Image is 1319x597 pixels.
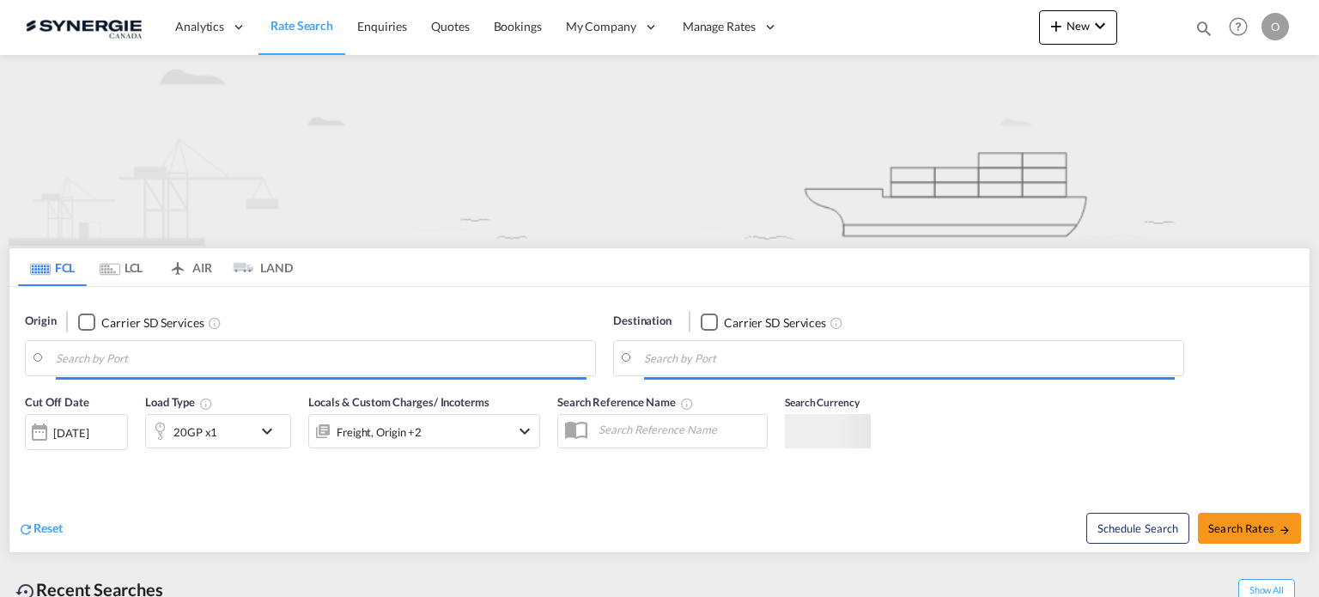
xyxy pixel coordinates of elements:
[830,316,843,330] md-icon: Unchecked: Search for CY (Container Yard) services for all selected carriers.Checked : Search for...
[18,520,63,539] div: icon-refreshReset
[199,397,213,411] md-icon: Select multiple loads to view rates
[1090,15,1110,36] md-icon: icon-chevron-down
[683,18,756,35] span: Manage Rates
[257,421,286,442] md-icon: icon-chevron-down
[25,448,38,472] md-datepicker: Select
[18,248,87,286] md-tab-item: FCL
[208,316,222,330] md-icon: Unchecked: Search for CY (Container Yard) services for all selected carriers.Checked : Search for...
[337,420,422,444] div: Freight Origin Destination Dock Stuffing
[494,19,542,34] span: Bookings
[557,395,694,409] span: Search Reference Name
[357,19,407,34] span: Enquiries
[87,248,155,286] md-tab-item: LCL
[434,395,489,409] span: / Incoterms
[25,414,128,450] div: [DATE]
[101,314,204,332] div: Carrier SD Services
[566,18,636,35] span: My Company
[1046,19,1110,33] span: New
[224,248,293,286] md-tab-item: LAND
[1046,15,1067,36] md-icon: icon-plus 400-fg
[25,313,56,330] span: Origin
[155,248,224,286] md-tab-item: AIR
[26,8,142,46] img: 1f56c880d42311ef80fc7dca854c8e59.png
[701,313,826,331] md-checkbox: Checkbox No Ink
[78,313,204,331] md-checkbox: Checkbox No Ink
[1261,13,1289,40] div: O
[785,396,860,409] span: Search Currency
[167,258,188,271] md-icon: icon-airplane
[145,414,291,448] div: 20GP x1icon-chevron-down
[25,395,89,409] span: Cut Off Date
[18,248,293,286] md-pagination-wrapper: Use the left and right arrow keys to navigate between tabs
[33,521,63,535] span: Reset
[9,287,1310,552] div: Origin Checkbox No InkUnchecked: Search for CY (Container Yard) services for all selected carrier...
[1224,12,1261,43] div: Help
[270,18,333,33] span: Rate Search
[1208,521,1291,535] span: Search Rates
[1279,524,1291,536] md-icon: icon-arrow-right
[56,345,587,371] input: Search by Port
[173,420,217,444] div: 20GP x1
[53,425,88,441] div: [DATE]
[431,19,469,34] span: Quotes
[1086,513,1189,544] button: Note: By default Schedule search will only considerorigin ports, destination ports and cut off da...
[308,395,489,409] span: Locals & Custom Charges
[175,18,224,35] span: Analytics
[1194,19,1213,38] md-icon: icon-magnify
[9,55,1310,246] img: new-FCL.png
[1194,19,1213,45] div: icon-magnify
[590,417,767,442] input: Search Reference Name
[613,313,672,330] span: Destination
[1198,513,1301,544] button: Search Ratesicon-arrow-right
[18,521,33,537] md-icon: icon-refresh
[680,397,694,411] md-icon: Your search will be saved by the below given name
[724,314,826,332] div: Carrier SD Services
[308,414,540,448] div: Freight Origin Destination Dock Stuffingicon-chevron-down
[644,345,1175,371] input: Search by Port
[145,395,213,409] span: Load Type
[514,421,535,442] md-icon: icon-chevron-down
[1039,10,1117,45] button: icon-plus 400-fgNewicon-chevron-down
[1224,12,1253,41] span: Help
